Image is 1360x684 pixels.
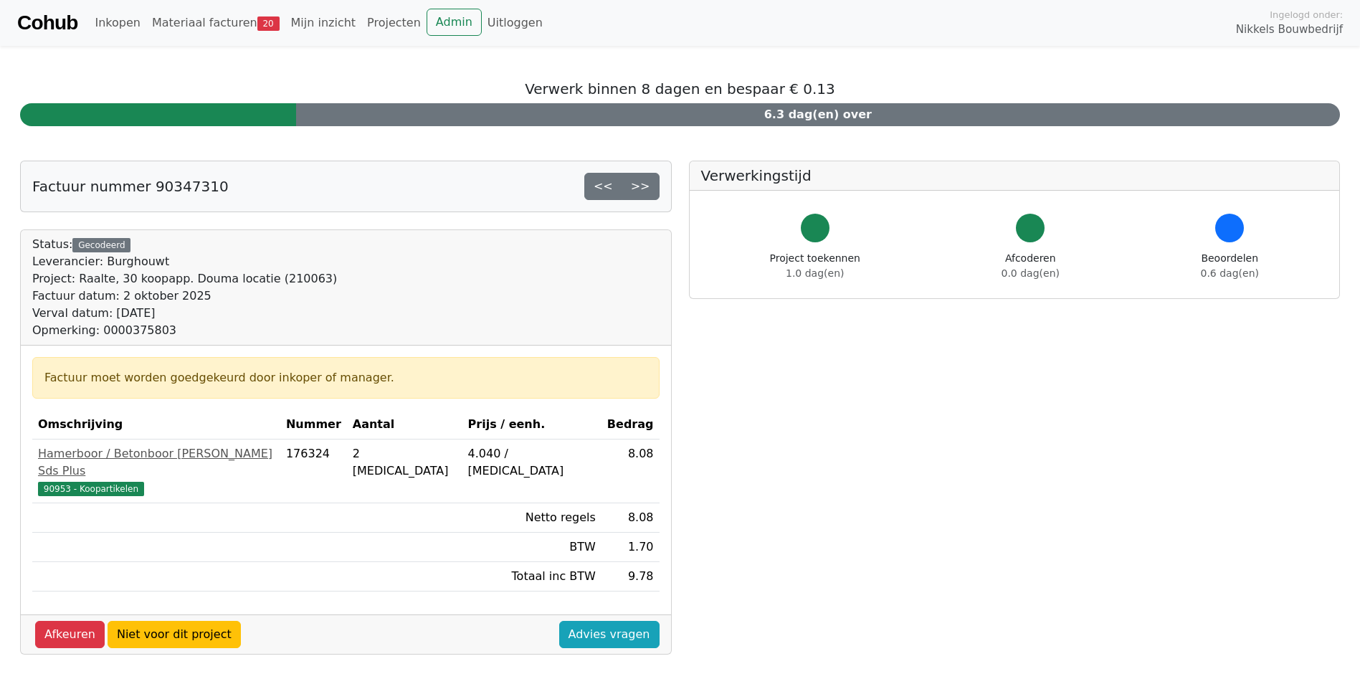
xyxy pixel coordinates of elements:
a: Uitloggen [482,9,548,37]
a: Cohub [17,6,77,40]
div: Gecodeerd [72,238,130,252]
a: Afkeuren [35,621,105,648]
div: Status: [32,236,337,339]
th: Aantal [347,410,462,440]
h5: Verwerk binnen 8 dagen en bespaar € 0.13 [20,80,1340,98]
span: 90953 - Koopartikelen [38,482,144,496]
td: Totaal inc BTW [462,562,601,592]
span: 20 [257,16,280,31]
div: Project: Raalte, 30 koopapp. Douma locatie (210063) [32,270,337,288]
div: Afcoderen [1002,251,1060,281]
th: Omschrijving [32,410,280,440]
div: Factuur datum: 2 oktober 2025 [32,288,337,305]
td: BTW [462,533,601,562]
h5: Verwerkingstijd [701,167,1328,184]
span: 0.6 dag(en) [1201,267,1259,279]
div: Project toekennen [770,251,860,281]
div: Factuur moet worden goedgekeurd door inkoper of manager. [44,369,647,386]
div: Hamerboor / Betonboor [PERSON_NAME] Sds Plus [38,445,275,480]
a: Mijn inzicht [285,9,362,37]
td: 8.08 [601,440,660,503]
span: Ingelogd onder: [1270,8,1343,22]
a: Advies vragen [559,621,660,648]
div: 2 [MEDICAL_DATA] [353,445,457,480]
th: Prijs / eenh. [462,410,601,440]
div: Leverancier: Burghouwt [32,253,337,270]
div: Opmerking: 0000375803 [32,322,337,339]
a: << [584,173,622,200]
div: Verval datum: [DATE] [32,305,337,322]
a: Materiaal facturen20 [146,9,285,37]
span: 0.0 dag(en) [1002,267,1060,279]
td: 8.08 [601,503,660,533]
div: 6.3 dag(en) over [296,103,1340,126]
th: Bedrag [601,410,660,440]
div: Beoordelen [1201,251,1259,281]
span: Nikkels Bouwbedrijf [1236,22,1343,38]
a: Inkopen [89,9,146,37]
td: 1.70 [601,533,660,562]
h5: Factuur nummer 90347310 [32,178,229,195]
td: 176324 [280,440,347,503]
th: Nummer [280,410,347,440]
div: 4.040 / [MEDICAL_DATA] [468,445,596,480]
a: Hamerboor / Betonboor [PERSON_NAME] Sds Plus90953 - Koopartikelen [38,445,275,497]
td: Netto regels [462,503,601,533]
a: >> [622,173,660,200]
a: Niet voor dit project [108,621,241,648]
span: 1.0 dag(en) [786,267,844,279]
td: 9.78 [601,562,660,592]
a: Admin [427,9,482,36]
a: Projecten [361,9,427,37]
